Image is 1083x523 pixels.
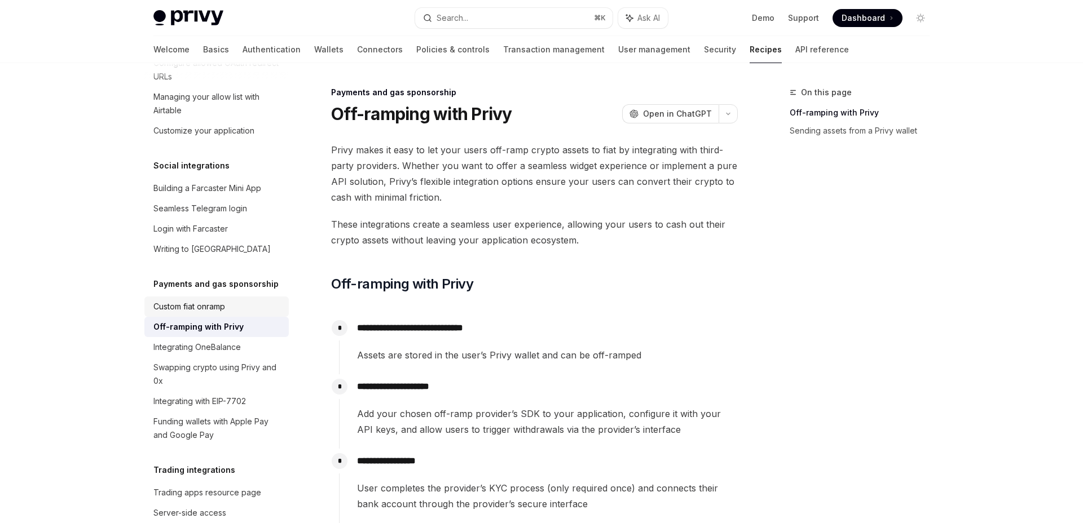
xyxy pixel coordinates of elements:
button: Ask AI [618,8,668,28]
button: Open in ChatGPT [622,104,719,123]
span: ⌘ K [594,14,606,23]
button: Toggle dark mode [912,9,930,27]
h5: Payments and gas sponsorship [153,277,279,291]
a: Writing to [GEOGRAPHIC_DATA] [144,239,289,259]
a: Trading apps resource page [144,482,289,503]
a: Custom fiat onramp [144,296,289,317]
div: Customize your application [153,124,254,138]
a: Basics [203,36,229,63]
span: User completes the provider’s KYC process (only required once) and connects their bank account th... [357,480,737,512]
a: Integrating with EIP-7702 [144,391,289,411]
div: Trading apps resource page [153,486,261,499]
a: Managing your allow list with Airtable [144,87,289,121]
a: Connectors [357,36,403,63]
div: Building a Farcaster Mini App [153,181,261,195]
a: Login with Farcaster [144,219,289,239]
a: Off-ramping with Privy [144,317,289,337]
div: Swapping crypto using Privy and 0x [153,361,282,388]
a: Customize your application [144,121,289,141]
a: Integrating OneBalance [144,337,289,357]
a: Transaction management [503,36,605,63]
a: Policies & controls [416,36,490,63]
a: Support [788,12,819,24]
a: Demo [752,12,774,24]
a: Swapping crypto using Privy and 0x [144,357,289,391]
div: Payments and gas sponsorship [331,87,738,98]
a: Recipes [750,36,782,63]
span: Privy makes it easy to let your users off-ramp crypto assets to fiat by integrating with third-pa... [331,142,738,205]
span: On this page [801,86,852,99]
a: Seamless Telegram login [144,198,289,219]
a: Dashboard [833,9,902,27]
a: Funding wallets with Apple Pay and Google Pay [144,411,289,445]
div: Custom fiat onramp [153,300,225,313]
a: Sending assets from a Privy wallet [790,122,939,140]
div: Off-ramping with Privy [153,320,244,334]
a: Welcome [153,36,190,63]
span: Add your chosen off-ramp provider’s SDK to your application, configure it with your API keys, and... [357,406,737,437]
a: Wallets [314,36,344,63]
a: Authentication [243,36,301,63]
div: Login with Farcaster [153,222,228,236]
a: User management [618,36,690,63]
h1: Off-ramping with Privy [331,104,512,124]
div: Search... [437,11,468,25]
h5: Social integrations [153,159,230,172]
span: Open in ChatGPT [643,108,712,119]
div: Integrating with EIP-7702 [153,395,246,408]
span: Off-ramping with Privy [331,275,473,293]
span: Dashboard [842,12,885,24]
a: Server-side access [144,503,289,523]
div: Server-side access [153,506,226,520]
div: Writing to [GEOGRAPHIC_DATA] [153,242,271,256]
h5: Trading integrations [153,463,235,477]
a: Building a Farcaster Mini App [144,178,289,198]
a: API reference [795,36,849,63]
img: light logo [153,10,223,26]
div: Funding wallets with Apple Pay and Google Pay [153,415,282,442]
button: Search...⌘K [415,8,613,28]
div: Managing your allow list with Airtable [153,90,282,117]
div: Seamless Telegram login [153,202,247,215]
div: Integrating OneBalance [153,340,241,354]
a: Off-ramping with Privy [790,104,939,122]
span: These integrations create a seamless user experience, allowing your users to cash out their crypt... [331,216,738,248]
a: Security [704,36,736,63]
span: Ask AI [637,12,660,24]
span: Assets are stored in the user’s Privy wallet and can be off-ramped [357,347,737,363]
